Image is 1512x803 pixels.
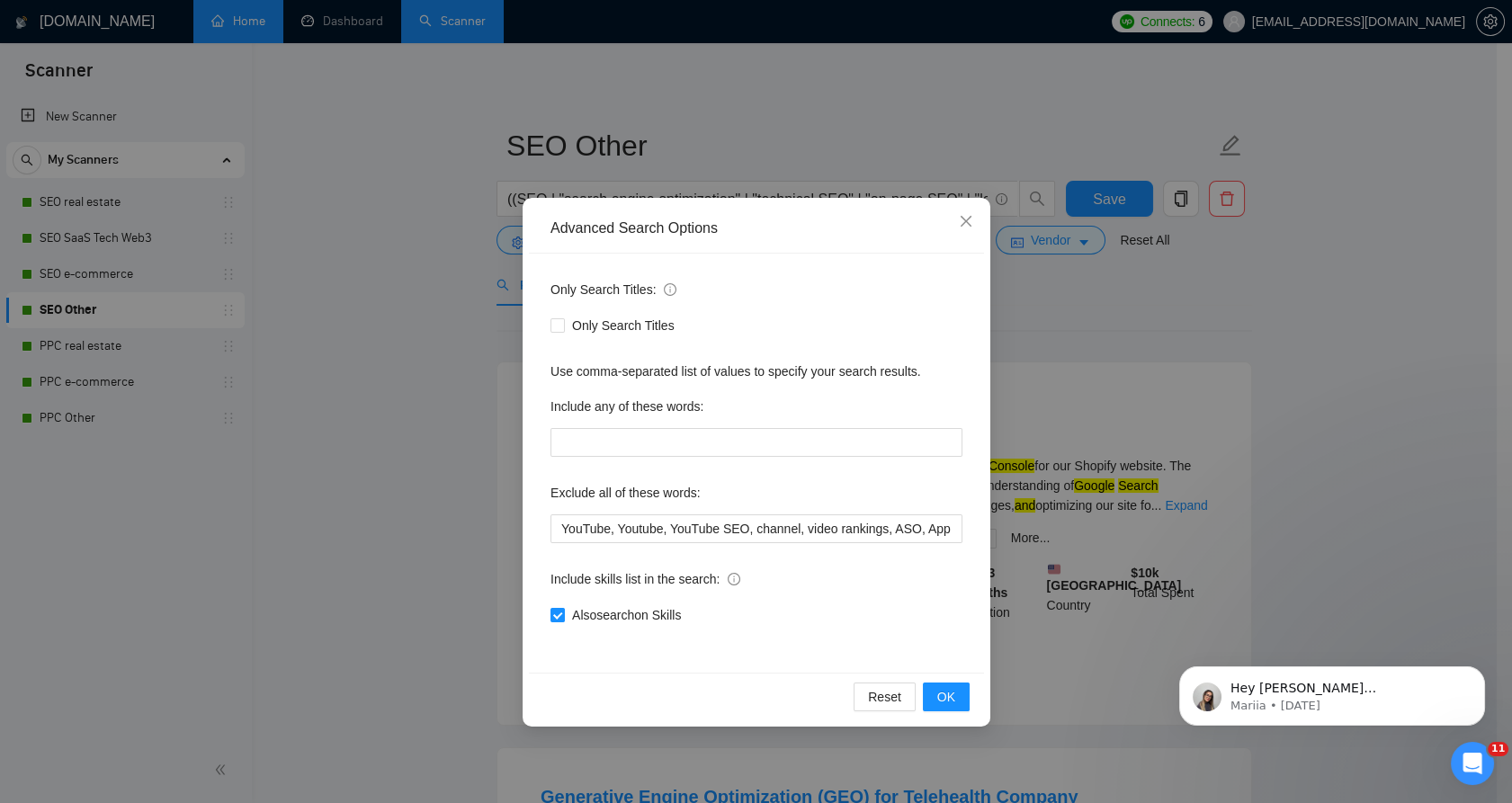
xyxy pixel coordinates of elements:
label: Include any of these words: [550,392,703,421]
button: Reset [854,683,916,711]
span: close [959,214,973,228]
span: Reset [868,687,901,707]
span: OK [936,687,954,707]
span: 11 [1488,742,1508,756]
div: Advanced Search Options [550,219,962,238]
span: Include skills list in the search: [550,569,740,589]
button: OK [922,683,969,711]
span: Also search on Skills [565,605,688,625]
span: Only Search Titles [565,316,682,335]
iframe: Intercom live chat [1451,742,1494,785]
span: info-circle [664,283,676,296]
label: Exclude all of these words: [550,478,701,507]
span: Only Search Titles: [550,280,676,299]
div: Use comma-separated list of values to specify your search results. [550,361,962,381]
button: Close [942,198,990,246]
iframe: Intercom notifications message [1152,629,1512,754]
span: info-circle [728,573,740,585]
